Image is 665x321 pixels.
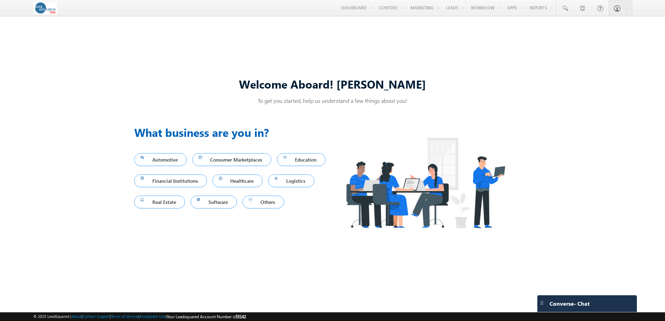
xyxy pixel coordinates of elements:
[550,301,590,307] span: Converse - Chat
[235,314,246,319] span: 55142
[134,76,531,91] div: Welcome Aboard! [PERSON_NAME]
[82,314,110,319] a: Contact Support
[134,124,332,141] h3: What business are you in?
[167,314,246,319] span: Your Leadsquared Account Number is
[33,2,57,14] img: Custom Logo
[332,124,518,242] img: Industry.png
[134,97,531,104] p: To get you started, help us understand a few things about you!
[283,155,319,164] span: Education
[141,197,179,207] span: Real Estate
[219,176,257,186] span: Healthcare
[33,313,246,320] span: © 2025 LeadSquared | | | | |
[249,197,278,207] span: Others
[141,176,201,186] span: Financial Institutions
[539,300,545,306] img: carter-drag
[111,314,138,319] a: Terms of Service
[274,176,308,186] span: Logistics
[71,314,81,319] a: About
[139,314,166,319] a: Acceptable Use
[199,155,265,164] span: Consumer Marketplaces
[197,197,231,207] span: Software
[141,155,181,164] span: Automotive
